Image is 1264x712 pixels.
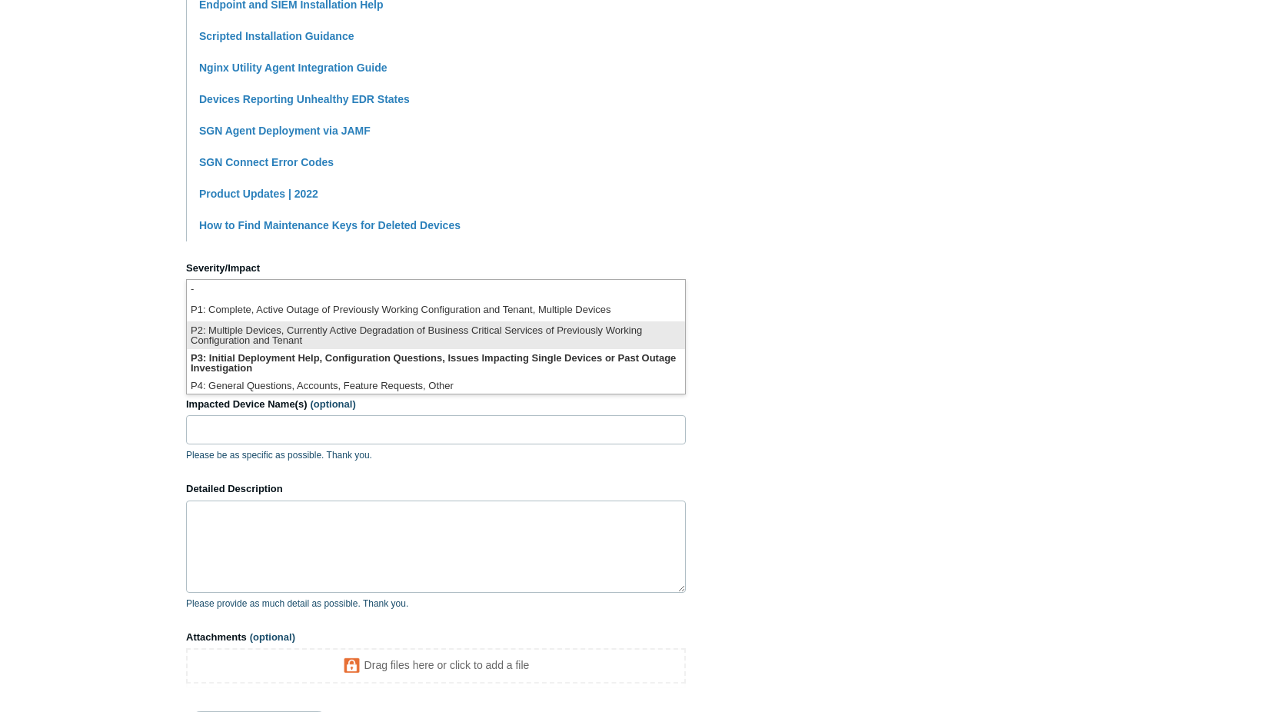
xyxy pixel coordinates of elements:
[199,219,461,231] a: How to Find Maintenance Keys for Deleted Devices
[186,397,686,412] label: Impacted Device Name(s)
[187,321,685,349] li: P2: Multiple Devices, Currently Active Degradation of Business Critical Services of Previously Wo...
[199,156,334,168] a: SGN Connect Error Codes
[199,93,410,105] a: Devices Reporting Unhealthy EDR States
[186,597,686,611] p: Please provide as much detail as possible. Thank you.
[186,630,686,645] label: Attachments
[186,481,686,497] label: Detailed Description
[187,301,685,321] li: P1: Complete, Active Outage of Previously Working Configuration and Tenant, Multiple Devices
[186,261,686,276] label: Severity/Impact
[199,62,387,74] a: Nginx Utility Agent Integration Guide
[186,448,686,462] p: Please be as specific as possible. Thank you.
[250,631,295,643] span: (optional)
[187,377,685,398] li: P4: General Questions, Accounts, Feature Requests, Other
[199,125,371,137] a: SGN Agent Deployment via JAMF
[199,30,354,42] a: Scripted Installation Guidance
[187,349,685,377] li: P3: Initial Deployment Help, Configuration Questions, Issues Impacting Single Devices or Past Out...
[311,398,356,410] span: (optional)
[199,188,318,200] a: Product Updates | 2022
[187,280,685,301] li: -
